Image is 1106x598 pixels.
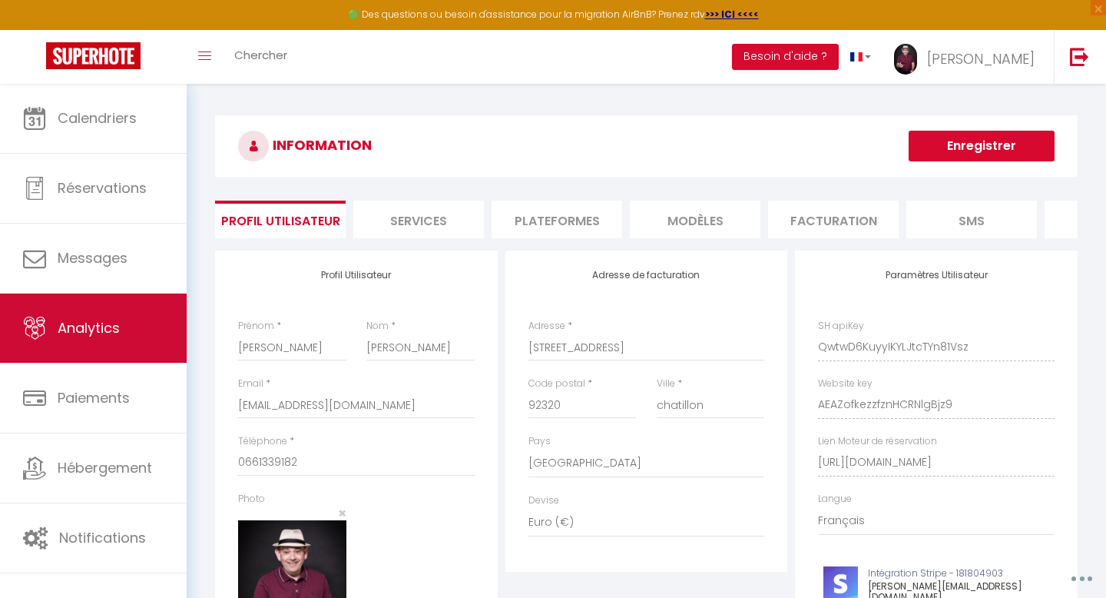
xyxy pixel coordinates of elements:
span: Notifications [59,528,146,547]
button: Close [338,507,346,520]
h3: INFORMATION [215,115,1078,177]
h4: Adresse de facturation [528,270,765,281]
li: Facturation [768,201,899,238]
label: Langue [818,492,852,507]
label: Photo [238,492,265,507]
li: SMS [906,201,1037,238]
span: × [338,503,346,523]
label: Nom [366,319,389,334]
label: Code postal [528,377,585,391]
img: logout [1070,47,1089,66]
span: Chercher [234,47,287,63]
p: Intégration Stripe - 181804903 [868,566,1036,581]
span: [PERSON_NAME] [927,49,1035,68]
li: Services [353,201,484,238]
h4: Profil Utilisateur [238,270,475,281]
li: MODÈLES [630,201,760,238]
span: Messages [58,248,127,267]
li: Profil Utilisateur [215,201,346,238]
label: Pays [528,434,551,449]
label: Téléphone [238,434,287,449]
label: Website key [818,377,873,391]
span: Calendriers [58,108,137,128]
span: Réservations [58,178,147,198]
a: >>> ICI <<<< [705,8,759,21]
h4: Paramètres Utilisateur [818,270,1055,281]
label: Adresse [528,319,565,334]
label: Ville [657,377,675,391]
label: Prénom [238,319,274,334]
label: Lien Moteur de réservation [818,434,937,449]
img: Super Booking [46,42,141,69]
span: Analytics [58,318,120,337]
a: ... [PERSON_NAME] [882,30,1054,84]
span: Paiements [58,388,130,407]
a: Chercher [223,30,299,84]
button: Enregistrer [909,131,1055,161]
button: Besoin d'aide ? [732,44,839,70]
li: Plateformes [492,201,622,238]
label: SH apiKey [818,319,864,334]
label: Devise [528,493,559,508]
img: ... [894,44,917,75]
label: Email [238,377,263,391]
span: Hébergement [58,458,152,477]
